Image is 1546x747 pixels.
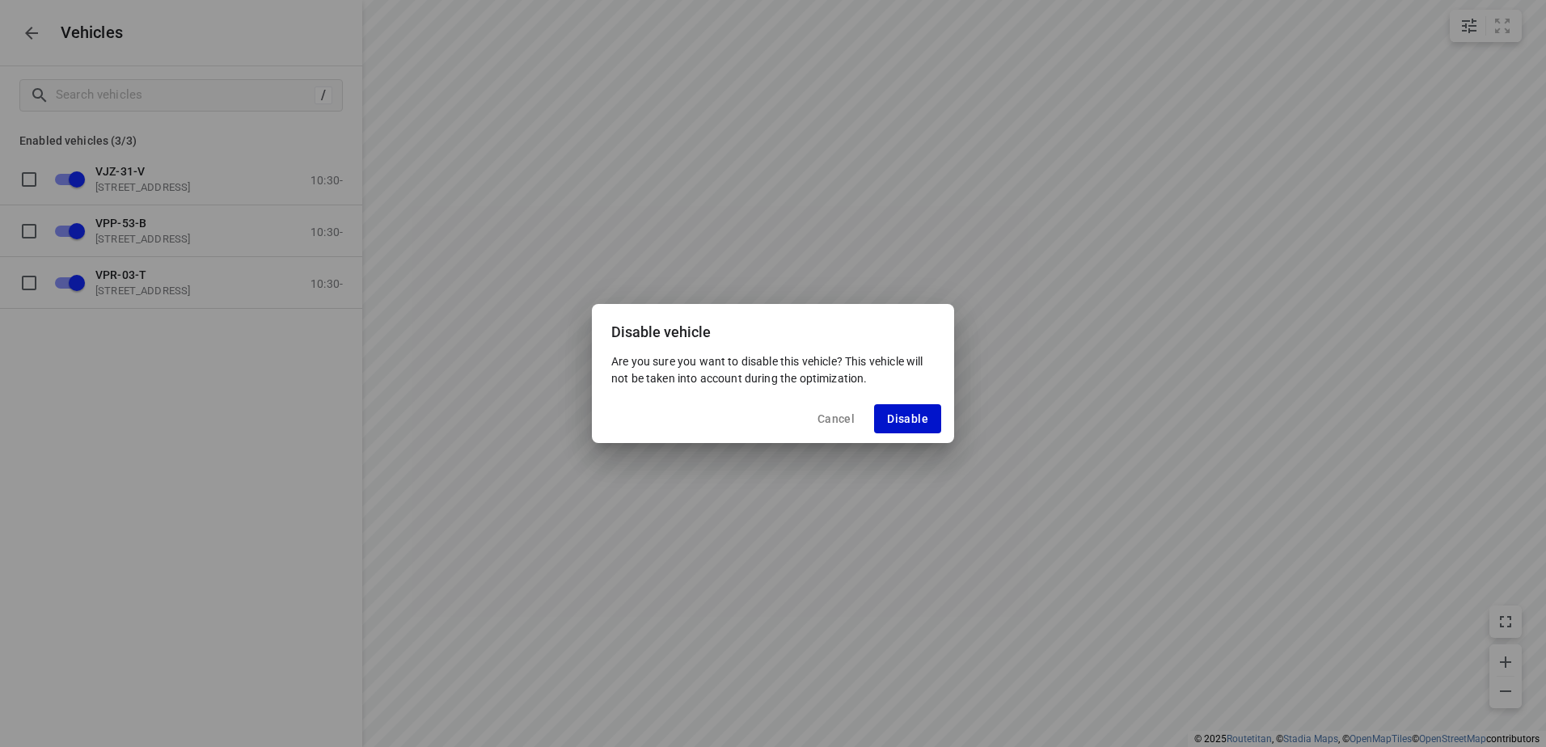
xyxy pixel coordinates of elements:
[874,404,941,433] button: Disable
[887,412,928,425] span: Disable
[817,412,855,425] span: Cancel
[805,404,868,433] button: Cancel
[592,304,954,353] div: Disable vehicle
[611,353,935,386] p: Are you sure you want to disable this vehicle? This vehicle will not be taken into account during...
